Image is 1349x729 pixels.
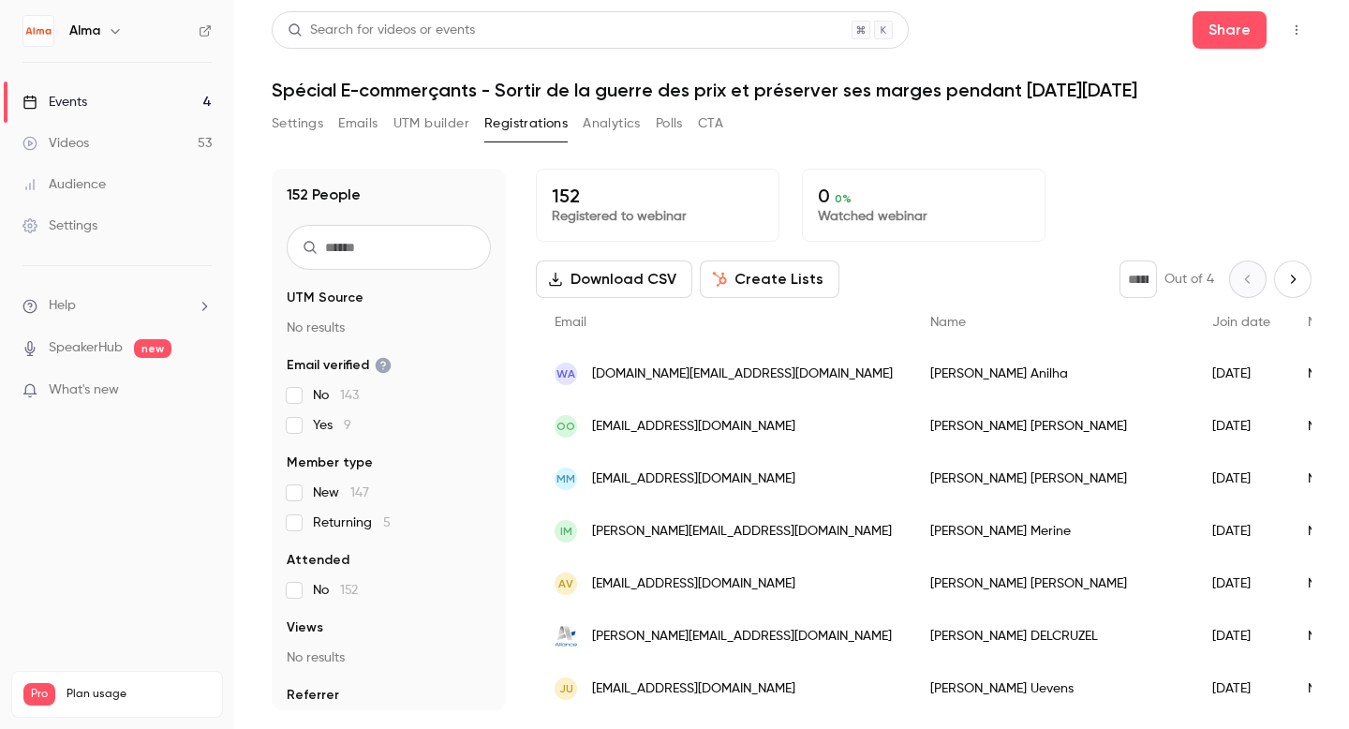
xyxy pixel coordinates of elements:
[656,109,683,139] button: Polls
[1193,453,1289,505] div: [DATE]
[912,662,1193,715] div: [PERSON_NAME] Uevens
[1193,11,1267,49] button: Share
[818,207,1030,226] p: Watched webinar
[350,486,369,499] span: 147
[818,185,1030,207] p: 0
[552,185,763,207] p: 152
[1193,400,1289,453] div: [DATE]
[383,516,391,529] span: 5
[1193,662,1289,715] div: [DATE]
[912,610,1193,662] div: [PERSON_NAME] DELCRUZEL
[592,469,795,489] span: [EMAIL_ADDRESS][DOMAIN_NAME]
[287,356,392,375] span: Email verified
[313,484,369,502] span: New
[393,109,469,139] button: UTM builder
[560,523,572,540] span: IM
[592,679,795,699] span: [EMAIL_ADDRESS][DOMAIN_NAME]
[287,551,349,570] span: Attended
[22,93,87,112] div: Events
[134,339,171,358] span: new
[22,216,97,235] div: Settings
[555,625,577,647] img: allance.fr
[1164,270,1214,289] p: Out of 4
[189,382,212,399] iframe: Noticeable Trigger
[556,418,575,435] span: OO
[555,316,586,329] span: Email
[592,627,892,647] span: [PERSON_NAME][EMAIL_ADDRESS][DOMAIN_NAME]
[556,470,575,487] span: MM
[67,687,211,702] span: Plan usage
[558,575,573,592] span: AV
[23,683,55,706] span: Pro
[313,513,391,532] span: Returning
[556,365,575,382] span: WA
[287,686,339,705] span: Referrer
[592,574,795,594] span: [EMAIL_ADDRESS][DOMAIN_NAME]
[23,16,53,46] img: Alma
[912,558,1193,610] div: [PERSON_NAME] [PERSON_NAME]
[592,417,795,437] span: [EMAIL_ADDRESS][DOMAIN_NAME]
[583,109,641,139] button: Analytics
[484,109,568,139] button: Registrations
[49,296,76,316] span: Help
[930,316,966,329] span: Name
[1274,260,1312,298] button: Next page
[912,400,1193,453] div: [PERSON_NAME] [PERSON_NAME]
[1212,316,1270,329] span: Join date
[912,348,1193,400] div: [PERSON_NAME] Anilha
[272,109,323,139] button: Settings
[287,454,373,472] span: Member type
[912,505,1193,558] div: [PERSON_NAME] Merine
[1193,610,1289,662] div: [DATE]
[313,581,358,600] span: No
[338,109,378,139] button: Emails
[1193,505,1289,558] div: [DATE]
[272,79,1312,101] h1: Spécial E-commerçants - Sortir de la guerre des prix et préserver ses marges pendant [DATE][DATE]
[592,364,893,384] span: [DOMAIN_NAME][EMAIL_ADDRESS][DOMAIN_NAME]
[536,260,692,298] button: Download CSV
[313,386,359,405] span: No
[22,296,212,316] li: help-dropdown-opener
[287,184,361,206] h1: 152 People
[287,289,363,307] span: UTM Source
[313,416,351,435] span: Yes
[22,134,89,153] div: Videos
[340,389,359,402] span: 143
[552,207,763,226] p: Registered to webinar
[1193,348,1289,400] div: [DATE]
[287,319,491,337] p: No results
[344,419,351,432] span: 9
[287,648,491,667] p: No results
[912,453,1193,505] div: [PERSON_NAME] [PERSON_NAME]
[22,175,106,194] div: Audience
[698,109,723,139] button: CTA
[340,584,358,597] span: 152
[592,522,892,542] span: [PERSON_NAME][EMAIL_ADDRESS][DOMAIN_NAME]
[49,338,123,358] a: SpeakerHub
[559,680,573,697] span: JU
[835,192,852,205] span: 0 %
[700,260,839,298] button: Create Lists
[1193,558,1289,610] div: [DATE]
[287,618,323,637] span: Views
[49,380,119,400] span: What's new
[288,21,475,40] div: Search for videos or events
[69,22,100,40] h6: Alma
